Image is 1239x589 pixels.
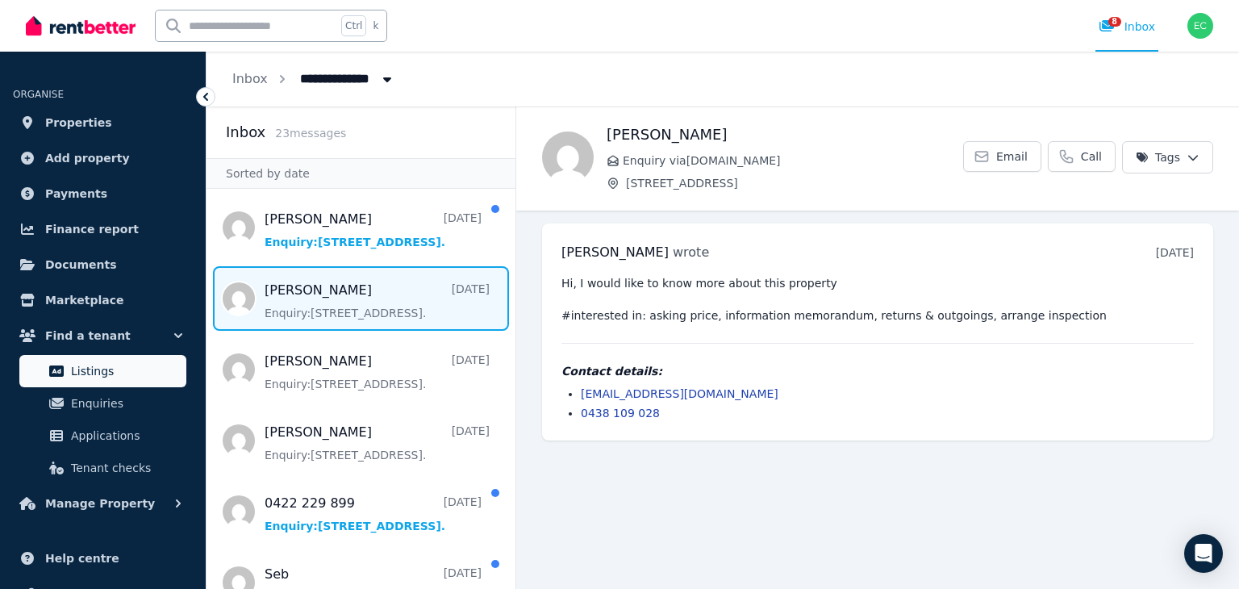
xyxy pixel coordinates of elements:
span: Tenant checks [71,458,180,478]
button: Tags [1122,141,1213,173]
div: Open Intercom Messenger [1184,534,1223,573]
a: [PERSON_NAME][DATE]Enquiry:[STREET_ADDRESS]. [265,352,490,392]
span: Documents [45,255,117,274]
a: 0438 109 028 [581,407,660,420]
span: Marketplace [45,290,123,310]
a: Add property [13,142,193,174]
a: Listings [19,355,186,387]
span: 8 [1108,17,1121,27]
a: Enquiries [19,387,186,420]
a: Inbox [232,71,268,86]
pre: Hi, I would like to know more about this property #interested in: asking price, information memor... [561,275,1194,324]
span: Applications [71,426,180,445]
span: Manage Property [45,494,155,513]
span: wrote [673,244,709,260]
nav: Breadcrumb [206,52,421,107]
span: Listings [71,361,180,381]
a: Finance report [13,213,193,245]
span: Enquiry via [DOMAIN_NAME] [623,152,963,169]
span: Payments [45,184,107,203]
a: Help centre [13,542,193,574]
button: Manage Property [13,487,193,520]
h1: [PERSON_NAME] [607,123,963,146]
a: Applications [19,420,186,452]
span: Enquiries [71,394,180,413]
a: Call [1048,141,1116,172]
span: k [373,19,378,32]
a: Properties [13,107,193,139]
img: Bo Lam [542,132,594,183]
span: Properties [45,113,112,132]
a: Email [963,141,1041,172]
a: Documents [13,249,193,281]
a: [EMAIL_ADDRESS][DOMAIN_NAME] [581,387,778,400]
span: [PERSON_NAME] [561,244,669,260]
img: Enzo Casali [1187,13,1213,39]
time: [DATE] [1156,246,1194,259]
img: RentBetter [26,14,136,38]
span: Call [1081,148,1102,165]
div: Sorted by date [206,158,515,189]
span: Find a tenant [45,326,131,345]
a: [PERSON_NAME][DATE]Enquiry:[STREET_ADDRESS]. [265,423,490,463]
h2: Inbox [226,121,265,144]
span: Help centre [45,549,119,568]
span: [STREET_ADDRESS] [626,175,963,191]
a: Payments [13,178,193,210]
span: Finance report [45,219,139,239]
span: Add property [45,148,130,168]
a: Tenant checks [19,452,186,484]
a: Marketplace [13,284,193,316]
div: Inbox [1099,19,1155,35]
a: [PERSON_NAME][DATE]Enquiry:[STREET_ADDRESS]. [265,281,490,321]
span: ORGANISE [13,89,64,100]
a: 0422 229 899[DATE]Enquiry:[STREET_ADDRESS]. [265,494,482,534]
span: Ctrl [341,15,366,36]
span: Email [996,148,1028,165]
span: Tags [1136,149,1180,165]
a: [PERSON_NAME][DATE]Enquiry:[STREET_ADDRESS]. [265,210,482,250]
span: 23 message s [275,127,346,140]
button: Find a tenant [13,320,193,352]
h4: Contact details: [561,363,1194,379]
